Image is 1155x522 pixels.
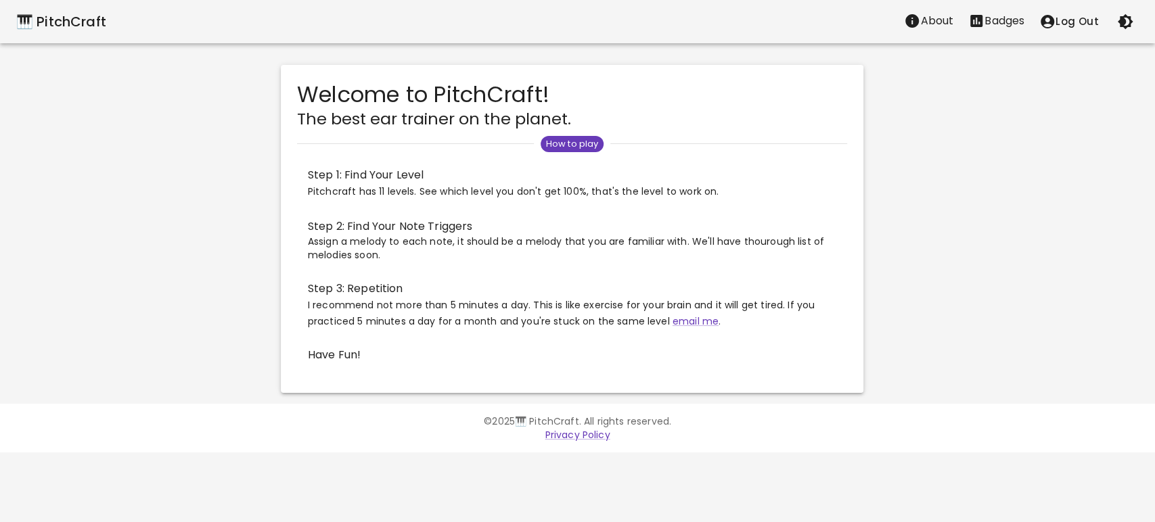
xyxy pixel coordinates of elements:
a: Stats [961,7,1032,36]
a: Privacy Policy [545,428,610,442]
a: About [897,7,961,36]
button: account of current user [1032,7,1106,36]
span: Step 3: Repetition [308,281,837,297]
span: Step 1: Find Your Level [308,167,837,183]
a: 🎹 PitchCraft [16,11,106,32]
span: Pitchcraft has 11 levels. See which level you don't get 100%, that's the level to work on. [308,185,719,198]
h4: Welcome to PitchCraft! [297,81,848,108]
a: email me [673,314,719,328]
p: Badges [984,13,1024,29]
span: How to play [541,137,604,151]
span: I recommend not more than 5 minutes a day. This is like exercise for your brain and it will get t... [308,298,815,328]
p: © 2025 🎹 PitchCraft. All rights reserved. [188,414,968,428]
span: Step 2: Find Your Note Triggers [308,218,837,235]
button: Stats [961,7,1032,34]
span: Have Fun! [308,347,837,363]
button: About [897,7,961,34]
h5: The best ear trainer on the planet. [297,108,848,130]
p: About [920,13,953,29]
span: Assign a melody to each note, it should be a melody that you are familiar with. We'll have thouro... [308,235,824,262]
